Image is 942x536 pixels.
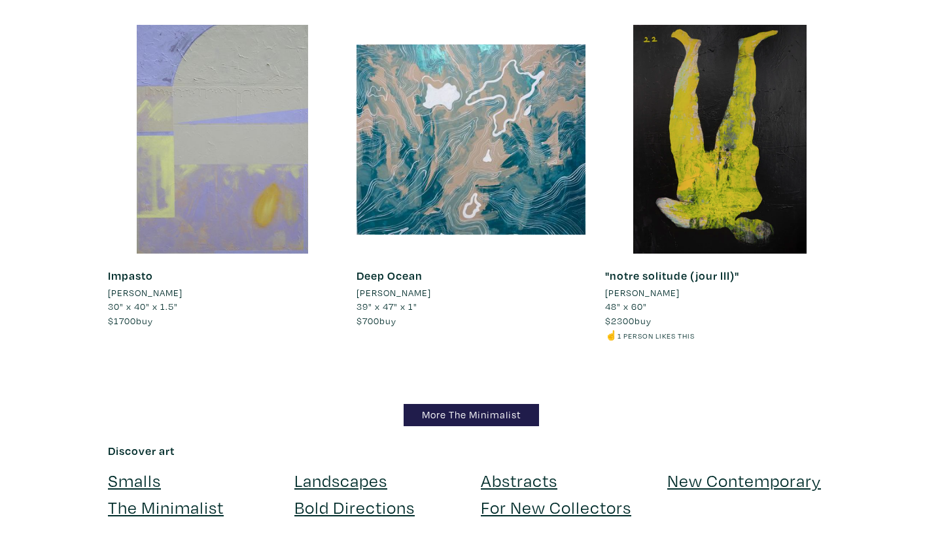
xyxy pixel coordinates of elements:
a: "notre solitude (jour lll)" [605,268,739,283]
h6: Discover art [108,444,834,458]
small: 1 person likes this [618,331,695,341]
span: 39" x 47" x 1" [357,300,417,312]
span: buy [605,314,652,327]
li: ☝️ [605,328,834,343]
a: Bold Directions [294,495,415,518]
li: [PERSON_NAME] [357,286,431,300]
a: New Contemporary [667,469,821,492]
span: buy [357,314,396,327]
a: Landscapes [294,469,387,492]
li: [PERSON_NAME] [605,286,680,300]
a: The Minimalist [108,495,224,518]
a: Abstracts [481,469,557,492]
span: $1700 [108,314,136,327]
span: $2300 [605,314,635,327]
a: [PERSON_NAME] [357,286,585,300]
a: More The Minimalist [404,404,539,427]
span: $700 [357,314,379,327]
span: buy [108,314,153,327]
a: Impasto [108,268,153,283]
a: Deep Ocean [357,268,423,283]
a: [PERSON_NAME] [108,286,337,300]
span: 48" x 60" [605,300,647,312]
a: Smalls [108,469,161,492]
span: 30" x 40" x 1.5" [108,300,178,312]
a: [PERSON_NAME] [605,286,834,300]
li: [PERSON_NAME] [108,286,183,300]
a: For New Collectors [481,495,631,518]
